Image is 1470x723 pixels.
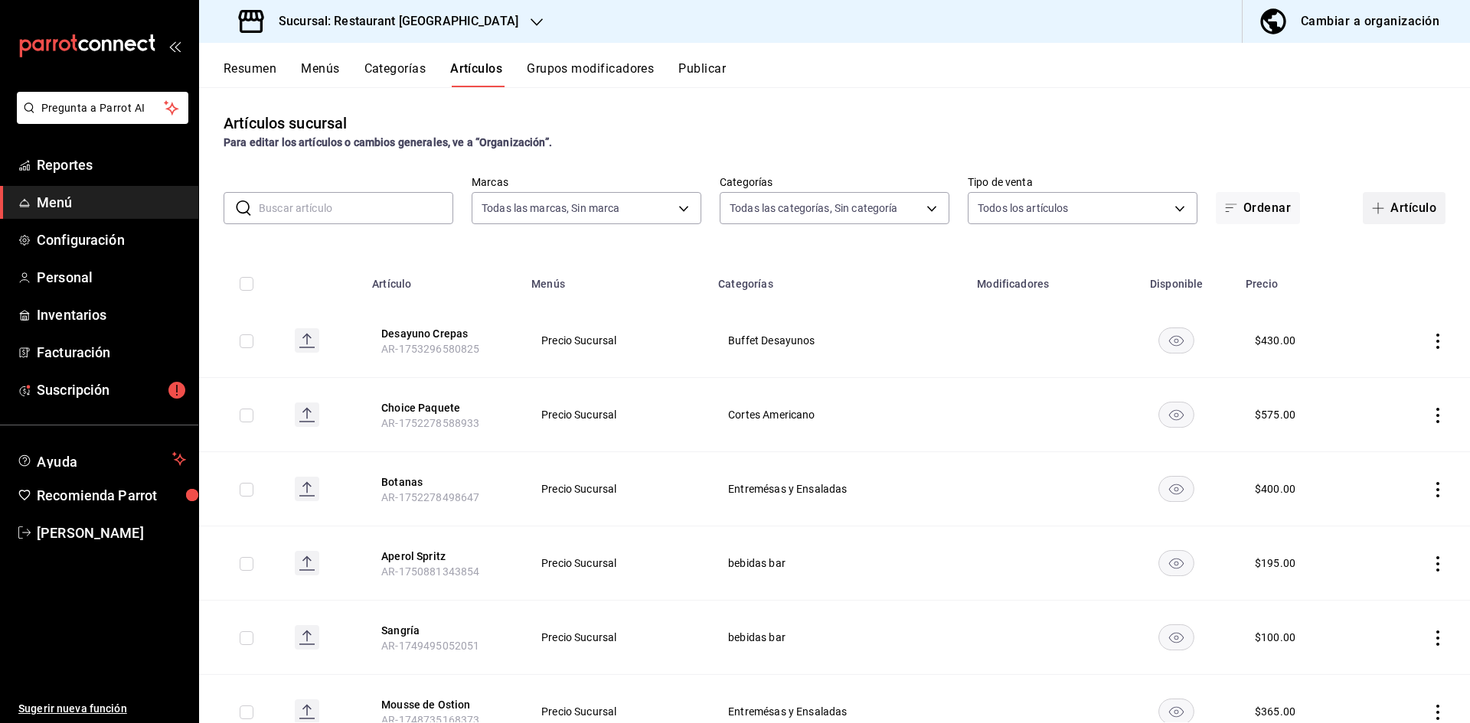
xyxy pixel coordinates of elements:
[381,697,504,712] button: edit-product-location
[381,417,479,429] span: AR-1752278588933
[1255,630,1295,645] div: $ 100.00
[224,61,276,87] button: Resumen
[381,640,479,652] span: AR-1749495052051
[381,623,504,638] button: edit-product-location
[482,200,620,216] span: Todas las marcas, Sin marca
[41,100,165,116] span: Pregunta a Parrot AI
[1430,630,1445,646] button: actions
[363,255,522,304] th: Artículo
[522,255,709,304] th: Menús
[728,409,949,420] span: Cortes Americano
[541,632,690,643] span: Precio Sucursal
[11,111,188,127] a: Pregunta a Parrot AI
[266,12,518,31] h3: Sucursal: Restaurant [GEOGRAPHIC_DATA]
[37,230,186,250] span: Configuración
[1430,556,1445,572] button: actions
[381,326,504,341] button: edit-product-location
[1158,402,1194,428] button: availability-product
[168,40,181,52] button: open_drawer_menu
[541,484,690,494] span: Precio Sucursal
[1216,192,1300,224] button: Ordenar
[381,400,504,415] button: edit-product-location
[1255,333,1295,348] div: $ 430.00
[224,136,552,148] strong: Para editar los artículos o cambios generales, ve a “Organización”.
[1158,476,1194,502] button: availability-product
[1430,705,1445,720] button: actions
[37,267,186,288] span: Personal
[527,61,654,87] button: Grupos modificadores
[37,342,186,363] span: Facturación
[301,61,339,87] button: Menús
[728,706,949,717] span: Entremésas y Ensaladas
[381,474,504,490] button: edit-product-location
[541,706,690,717] span: Precio Sucursal
[37,155,186,175] span: Reportes
[18,701,186,717] span: Sugerir nueva función
[450,61,502,87] button: Artículos
[728,632,949,643] span: bebidas bar
[541,558,690,568] span: Precio Sucursal
[1301,11,1439,32] div: Cambiar a organización
[1430,408,1445,423] button: actions
[381,491,479,503] span: AR-1752278498647
[1117,255,1236,304] th: Disponible
[968,177,1197,187] label: Tipo de venta
[720,177,949,187] label: Categorías
[364,61,426,87] button: Categorías
[381,343,479,355] span: AR-1753296580825
[1255,481,1295,497] div: $ 400.00
[978,200,1069,216] span: Todos los artículos
[1255,704,1295,719] div: $ 365.00
[37,523,186,543] span: [PERSON_NAME]
[472,177,701,187] label: Marcas
[1158,624,1194,650] button: availability-product
[678,61,726,87] button: Publicar
[37,379,186,400] span: Suscripción
[728,484,949,494] span: Entremésas y Ensaladas
[37,305,186,325] span: Inventarios
[1255,555,1295,571] div: $ 195.00
[1363,192,1445,224] button: Artículo
[541,409,690,420] span: Precio Sucursal
[37,450,166,468] span: Ayuda
[541,335,690,346] span: Precio Sucursal
[37,192,186,213] span: Menú
[224,112,347,135] div: Artículos sucursal
[1430,334,1445,349] button: actions
[728,558,949,568] span: bebidas bar
[37,485,186,506] span: Recomienda Parrot
[709,255,968,304] th: Categorías
[17,92,188,124] button: Pregunta a Parrot AI
[1158,550,1194,576] button: availability-product
[968,255,1116,304] th: Modificadores
[1236,255,1374,304] th: Precio
[1158,327,1194,353] button: availability-product
[730,200,898,216] span: Todas las categorías, Sin categoría
[381,565,479,578] span: AR-1750881343854
[381,549,504,564] button: edit-product-location
[1255,407,1295,422] div: $ 575.00
[259,193,453,223] input: Buscar artículo
[728,335,949,346] span: Buffet Desayunos
[1430,482,1445,497] button: actions
[224,61,1470,87] div: navigation tabs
